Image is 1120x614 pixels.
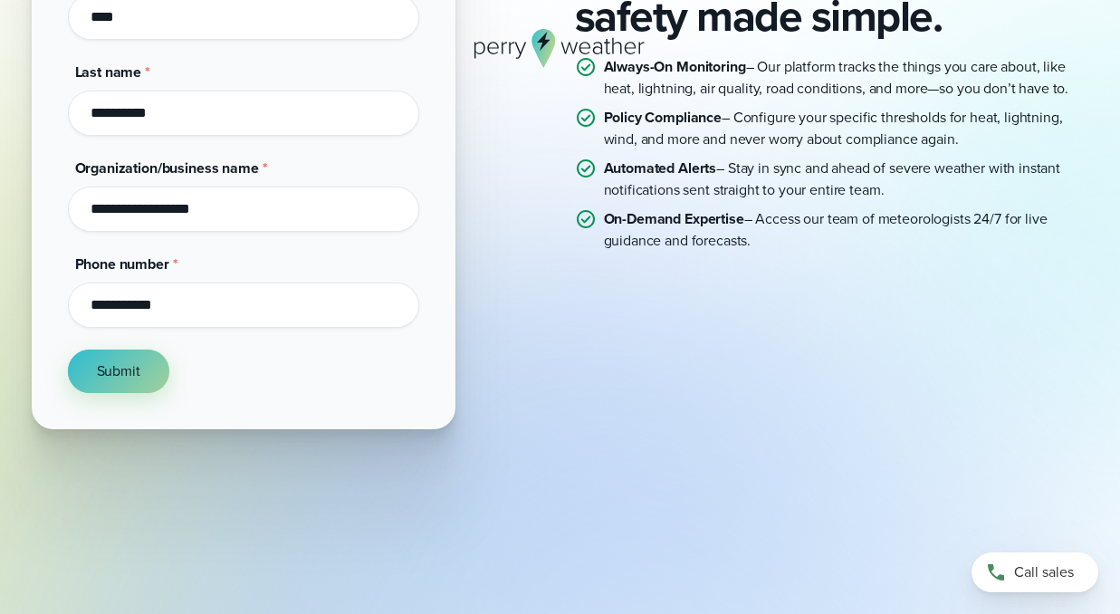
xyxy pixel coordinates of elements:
span: Submit [97,360,140,382]
p: – Configure your specific thresholds for heat, lightning, wind, and more and never worry about co... [604,107,1089,150]
p: – Access our team of meteorologists 24/7 for live guidance and forecasts. [604,208,1089,252]
p: – Our platform tracks the things you care about, like heat, lightning, air quality, road conditio... [604,56,1089,100]
span: Call sales [1014,561,1074,583]
span: Phone number [75,254,169,274]
strong: Always-On Monitoring [604,56,746,77]
strong: Automated Alerts [604,158,717,178]
strong: On-Demand Expertise [604,208,744,229]
p: – Stay in sync and ahead of severe weather with instant notifications sent straight to your entir... [604,158,1089,201]
button: Submit [68,350,169,393]
span: Organization/business name [75,158,259,178]
span: Last name [75,62,142,82]
a: Call sales [972,552,1098,592]
strong: Policy Compliance [604,107,723,128]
